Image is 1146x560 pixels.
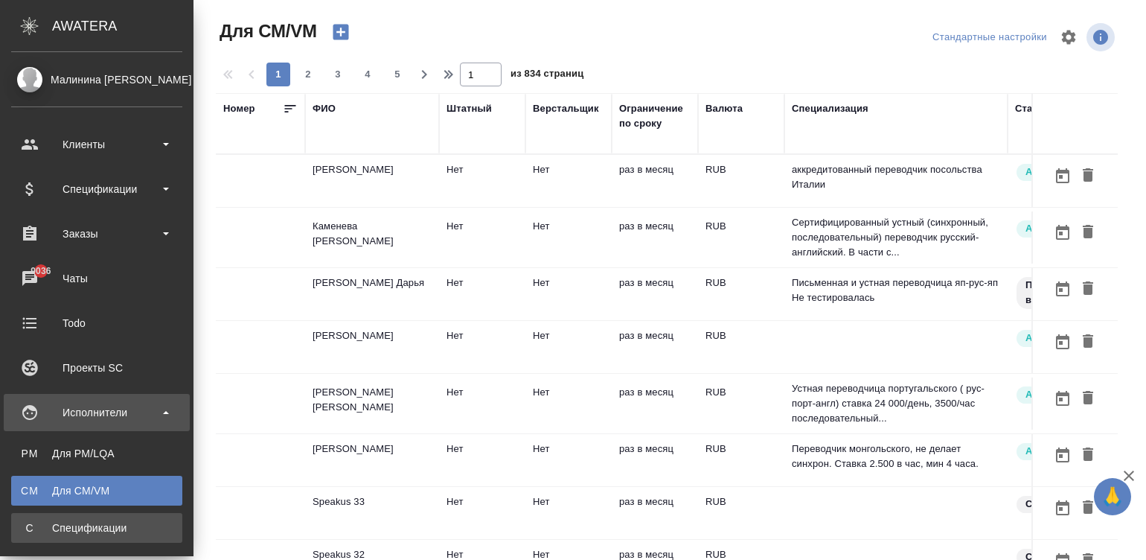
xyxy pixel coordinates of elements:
[1075,385,1101,413] button: Удалить
[612,321,698,373] td: раз в месяц
[1050,442,1075,469] button: Открыть календарь загрузки
[1094,478,1131,515] button: 🙏
[4,349,190,386] a: Проекты SC
[619,101,691,131] div: Ограничение по сроку
[533,101,599,116] div: Верстальщик
[525,211,612,264] td: Нет
[439,434,525,486] td: Нет
[223,101,255,116] div: Номер
[305,487,439,539] td: Speakus 33
[1075,219,1101,246] button: Удалить
[11,513,182,543] a: ССпецификации
[1015,162,1127,182] div: Рядовой исполнитель: назначай с учетом рейтинга
[19,446,175,461] div: Для PM/LQA
[22,264,60,279] span: 9036
[356,67,380,82] span: 4
[612,378,698,430] td: раз в месяц
[1050,328,1075,356] button: Открыть календарь загрузки
[1025,331,1066,346] p: Активен
[792,162,1000,192] p: аккредитованный переводчик посольства Италии
[439,378,525,430] td: Нет
[11,476,182,506] a: CMДля CM/VM
[439,211,525,264] td: Нет
[612,268,698,320] td: раз в месяц
[525,378,612,430] td: Нет
[698,487,784,539] td: RUB
[305,434,439,486] td: [PERSON_NAME]
[446,101,492,116] div: Штатный
[19,521,175,535] div: Спецификации
[525,268,612,320] td: Нет
[385,67,409,82] span: 5
[11,357,182,379] div: Проекты SC
[698,268,784,320] td: RUB
[11,401,182,424] div: Исполнители
[1015,276,1127,311] div: Свежая кровь: на первые 3 заказа по тематике ставь редактора и фиксируй оценки
[1015,385,1127,405] div: Рядовой исполнитель: назначай с учетом рейтинга
[698,155,784,207] td: RUB
[792,276,1000,305] p: Письменная и устная переводчица яп-рус-яп Не тестировалась
[1086,23,1118,51] span: Посмотреть информацию
[1015,219,1127,239] div: Рядовой исполнитель: назначай с учетом рейтинга
[11,439,182,468] a: PMДля PM/LQA
[439,155,525,207] td: Нет
[11,267,182,290] div: Чаты
[792,215,1000,260] p: Сертифицированный устный (синхронный, последовательный) переводчик русский-английский. В части с...
[1050,494,1075,522] button: Открыть календарь загрузки
[1075,328,1101,356] button: Удалить
[1050,162,1075,190] button: Открыть календарь загрузки
[52,11,193,41] div: AWATERA
[19,483,175,498] div: Для CM/VM
[11,223,182,245] div: Заказы
[305,378,439,430] td: [PERSON_NAME] [PERSON_NAME]
[4,305,190,342] a: Todo
[439,487,525,539] td: Нет
[11,133,182,156] div: Клиенты
[612,434,698,486] td: раз в месяц
[525,321,612,373] td: Нет
[326,67,350,82] span: 3
[385,63,409,86] button: 5
[1015,442,1127,462] div: Рядовой исполнитель: назначай с учетом рейтинга
[1050,385,1075,413] button: Открыть календарь загрузки
[326,63,350,86] button: 3
[510,65,583,86] span: из 834 страниц
[698,321,784,373] td: RUB
[612,487,698,539] td: раз в месяц
[705,101,743,116] div: Валюта
[1025,387,1066,402] p: Активен
[698,434,784,486] td: RUB
[305,268,439,320] td: [PERSON_NAME] Дарья
[1075,276,1101,303] button: Удалить
[4,260,190,297] a: 9036Чаты
[1025,165,1066,179] p: Активен
[1051,19,1086,55] span: Настроить таблицу
[1015,328,1127,349] div: Рядовой исполнитель: назначай с учетом рейтинга
[356,63,380,86] button: 4
[1075,494,1101,522] button: Удалить
[313,101,336,116] div: ФИО
[11,312,182,334] div: Todo
[305,211,439,264] td: Каменева [PERSON_NAME]
[792,442,1000,471] p: Переводчик монгольского, не делает синхрон. Ставка 2.500 в час, мин 4 часа.
[792,101,868,116] div: Специализация
[792,381,1000,426] p: Устная переводчица португальского ( рус-порт-англ) ставка 24 000/день, 3500/час последовательный...
[1100,481,1125,512] span: 🙏
[698,211,784,264] td: RUB
[439,268,525,320] td: Нет
[216,19,317,43] span: Для СМ/VM
[296,67,320,82] span: 2
[1015,101,1115,116] div: Статус исполнителя
[439,321,525,373] td: Нет
[11,178,182,200] div: Спецификации
[525,487,612,539] td: Нет
[323,19,359,45] button: Создать
[612,211,698,264] td: раз в месяц
[11,71,182,88] div: Малинина [PERSON_NAME]
[612,155,698,207] td: раз в месяц
[305,321,439,373] td: [PERSON_NAME]
[929,26,1051,49] div: split button
[525,434,612,486] td: Нет
[698,378,784,430] td: RUB
[1025,278,1100,308] p: Подлежит внедрению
